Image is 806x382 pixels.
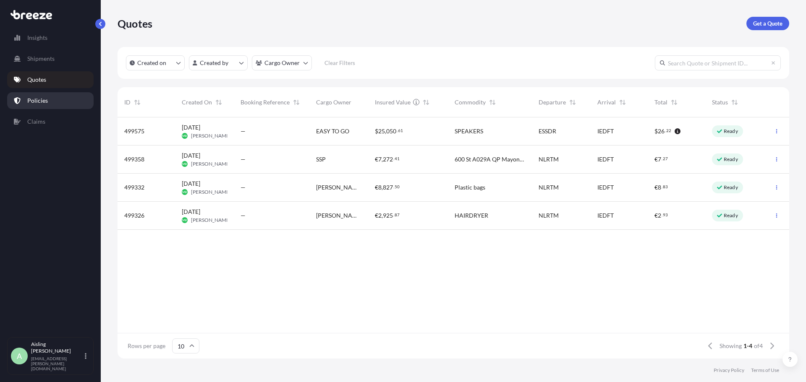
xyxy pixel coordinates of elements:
[241,183,246,192] span: —
[182,151,200,160] span: [DATE]
[126,55,185,70] button: createdOn Filter options
[393,157,394,160] span: .
[132,97,142,107] button: Sort
[724,212,738,219] p: Ready
[666,129,671,132] span: 22
[669,97,679,107] button: Sort
[658,213,661,218] span: 2
[241,211,246,220] span: —
[7,92,94,109] a: Policies
[398,129,403,132] span: 61
[191,217,231,223] span: [PERSON_NAME]
[241,98,290,107] span: Booking Reference
[597,127,614,135] span: IEDFT
[383,156,393,162] span: 272
[124,211,144,220] span: 499326
[182,179,200,188] span: [DATE]
[539,211,559,220] span: NLRTM
[455,211,488,220] span: HAIRDRYER
[720,342,742,350] span: Showing
[124,183,144,192] span: 499332
[316,211,361,220] span: [PERSON_NAME]
[382,185,383,190] span: ,
[191,161,231,167] span: [PERSON_NAME]
[658,185,661,190] span: 8
[128,342,165,350] span: Rows per page
[27,117,45,126] p: Claims
[724,184,738,191] p: Ready
[27,55,55,63] p: Shipments
[724,156,738,163] p: Ready
[7,50,94,67] a: Shipments
[663,157,668,160] span: 27
[124,127,144,135] span: 499575
[182,216,187,224] span: MK
[539,98,566,107] span: Departure
[17,352,22,360] span: A
[382,213,383,218] span: ,
[182,132,187,140] span: MK
[746,17,789,30] a: Get a Quote
[597,155,614,164] span: IEDFT
[382,156,383,162] span: ,
[316,127,349,135] span: EASY TO GO
[395,213,400,216] span: 87
[31,341,83,354] p: Aisling [PERSON_NAME]
[754,342,763,350] span: of 4
[31,356,83,371] p: [EMAIL_ADDRESS][PERSON_NAME][DOMAIN_NAME]
[189,55,248,70] button: createdBy Filter options
[27,34,47,42] p: Insights
[378,213,382,218] span: 2
[658,128,665,134] span: 26
[539,127,556,135] span: ESSDR
[654,128,658,134] span: $
[455,127,483,135] span: SPEAKERS
[712,98,728,107] span: Status
[316,155,326,164] span: SSP
[324,59,355,67] p: Clear Filters
[118,17,152,30] p: Quotes
[375,185,378,190] span: €
[7,113,94,130] a: Claims
[724,128,738,135] p: Ready
[654,98,667,107] span: Total
[662,157,662,160] span: .
[383,185,393,190] span: 827
[241,127,246,135] span: —
[385,128,386,134] span: ,
[395,185,400,188] span: 50
[421,97,431,107] button: Sort
[200,59,228,67] p: Created by
[252,55,312,70] button: cargoOwner Filter options
[654,185,658,190] span: €
[539,155,559,164] span: NLRTM
[618,97,628,107] button: Sort
[182,160,187,168] span: MK
[455,98,486,107] span: Commodity
[182,123,200,132] span: [DATE]
[455,183,485,192] span: Plastic bags
[375,156,378,162] span: €
[291,97,301,107] button: Sort
[182,98,212,107] span: Created On
[191,133,231,139] span: [PERSON_NAME]
[751,367,779,374] a: Terms of Use
[383,213,393,218] span: 925
[655,55,781,70] input: Search Quote or Shipment ID...
[124,155,144,164] span: 499358
[182,188,187,196] span: MK
[316,98,351,107] span: Cargo Owner
[241,155,246,164] span: —
[386,128,396,134] span: 050
[654,156,658,162] span: €
[316,56,363,70] button: Clear Filters
[214,97,224,107] button: Sort
[455,155,525,164] span: 600 St A029A QP Mayonnaise 450g 20/450g Kewpie JPN [DATE] 0 % 3,30 1.980,00 Japanese mayonnaise 9...
[191,189,231,195] span: [PERSON_NAME]
[264,59,300,67] p: Cargo Owner
[182,208,200,216] span: [DATE]
[714,367,744,374] a: Privacy Policy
